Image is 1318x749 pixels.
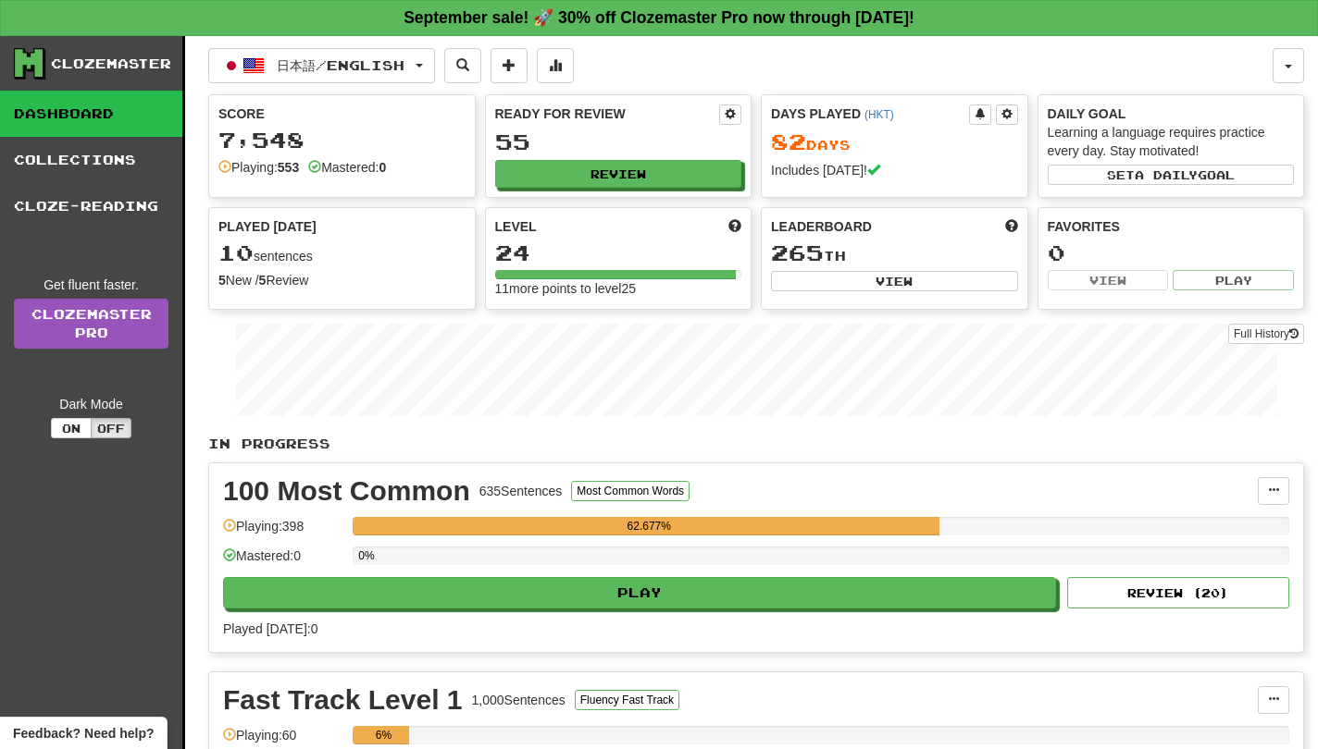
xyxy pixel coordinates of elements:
[495,104,720,123] div: Ready for Review
[1048,217,1295,236] div: Favorites
[1067,577,1289,608] button: Review (20)
[1005,217,1018,236] span: This week in points, UTC
[51,55,171,73] div: Clozemaster
[379,160,386,175] strong: 0
[404,8,914,27] strong: September sale! 🚀 30% off Clozemaster Pro now through [DATE]!
[223,577,1056,608] button: Play
[1135,168,1198,181] span: a daily
[771,129,806,154] span: 82
[495,160,742,188] button: Review
[358,517,939,535] div: 62.677%
[14,299,168,349] a: ClozemasterPro
[218,104,466,123] div: Score
[1048,270,1169,290] button: View
[1048,241,1295,264] div: 0
[864,108,894,121] a: (HKT)
[537,48,574,83] button: More stats
[14,276,168,294] div: Get fluent faster.
[259,273,267,288] strong: 5
[771,239,824,265] span: 265
[218,158,299,177] div: Playing:
[571,481,690,501] button: Most Common Words
[771,130,1018,154] div: Day s
[218,217,317,236] span: Played [DATE]
[728,217,741,236] span: Score more points to level up
[495,241,742,264] div: 24
[223,546,343,577] div: Mastered: 0
[51,418,92,438] button: On
[278,160,299,175] strong: 553
[771,241,1018,265] div: th
[1048,123,1295,160] div: Learning a language requires practice every day. Stay motivated!
[14,395,168,413] div: Dark Mode
[223,477,470,505] div: 100 Most Common
[91,418,131,438] button: Off
[277,57,404,73] span: 日本語 / English
[208,48,435,83] button: 日本語/English
[771,104,969,123] div: Days Played
[472,691,566,709] div: 1,000 Sentences
[218,239,254,265] span: 10
[308,158,386,177] div: Mastered:
[495,279,742,298] div: 11 more points to level 25
[771,271,1018,291] button: View
[358,726,408,744] div: 6%
[208,435,1304,453] p: In Progress
[223,621,317,636] span: Played [DATE]: 0
[491,48,528,83] button: Add sentence to collection
[218,271,466,289] div: New / Review
[218,129,466,152] div: 7,548
[223,517,343,547] div: Playing: 398
[1173,270,1294,290] button: Play
[771,161,1018,179] div: Includes [DATE]!
[223,686,463,714] div: Fast Track Level 1
[771,217,872,236] span: Leaderboard
[1048,104,1295,123] div: Daily Goal
[13,724,154,743] span: Open feedback widget
[218,273,226,288] strong: 5
[1048,165,1295,185] button: Seta dailygoal
[495,217,537,236] span: Level
[495,130,742,153] div: 55
[444,48,481,83] button: Search sentences
[575,690,679,710] button: Fluency Fast Track
[479,482,563,500] div: 635 Sentences
[218,241,466,265] div: sentences
[1228,324,1304,344] button: Full History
